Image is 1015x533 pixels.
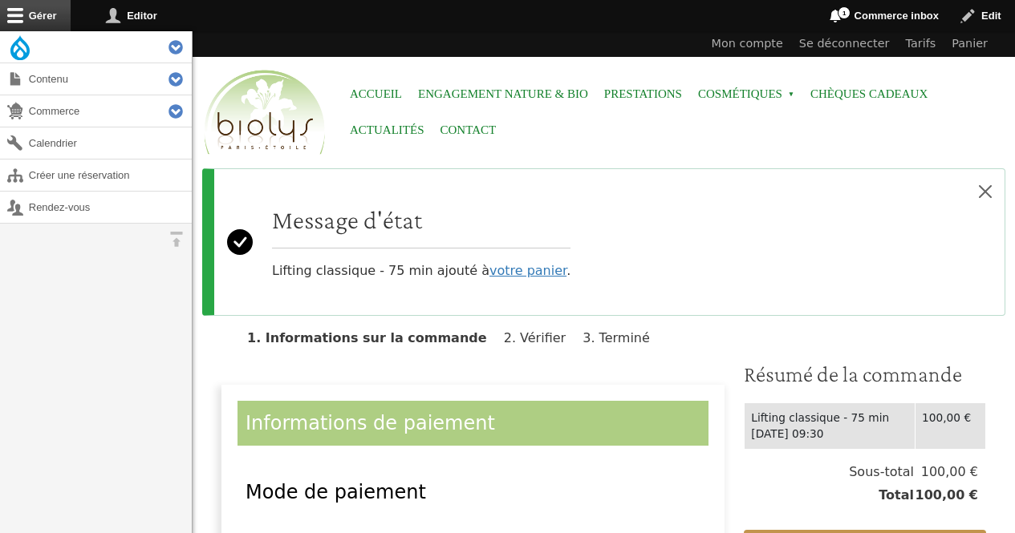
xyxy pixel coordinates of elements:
[246,412,495,434] span: Informations de paiement
[604,76,682,112] a: Prestations
[202,168,1005,316] div: Message d'état
[898,31,944,57] a: Tarifs
[193,31,1015,168] header: Entête du site
[838,6,851,19] span: 1
[272,204,570,281] div: Lifting classique - 75 min ajouté à .
[418,76,588,112] a: Engagement Nature & Bio
[810,76,928,112] a: Chèques cadeaux
[350,112,424,148] a: Actualités
[489,263,566,278] a: votre panier
[504,330,579,345] li: Vérifier
[744,361,986,388] h3: Résumé de la commande
[788,91,794,98] span: »
[791,31,898,57] a: Se déconnecter
[916,402,986,449] td: 100,00 €
[914,486,978,505] span: 100,00 €
[849,462,914,482] span: Sous-total
[246,481,426,503] span: Mode de paiement
[272,204,570,235] h2: Message d'état
[160,224,192,255] button: Orientation horizontale
[914,462,978,482] span: 100,00 €
[441,112,497,148] a: Contact
[879,486,914,505] span: Total
[751,410,908,426] div: Lifting classique - 75 min
[583,330,663,345] li: Terminé
[247,330,500,345] li: Informations sur la commande
[227,182,253,302] svg: Success:
[350,76,402,112] a: Accueil
[966,169,1005,214] button: Close
[944,31,996,57] a: Panier
[201,67,329,159] img: Accueil
[751,427,823,440] time: [DATE] 09:30
[698,76,794,112] span: Cosmétiques
[704,31,791,57] a: Mon compte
